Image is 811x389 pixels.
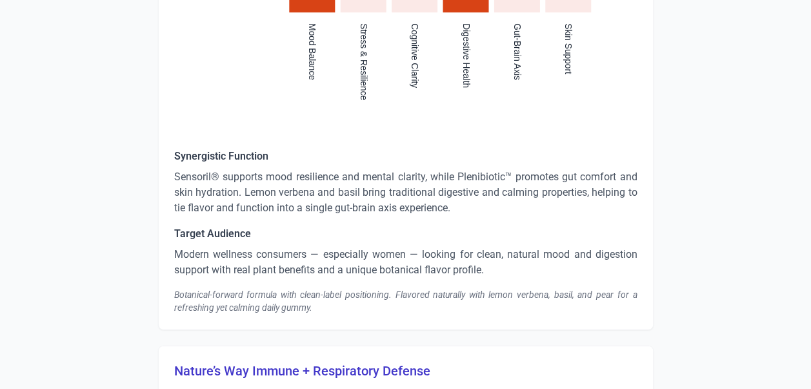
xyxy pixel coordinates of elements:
[410,24,419,89] text: Cognitive Clarity
[307,24,317,81] text: Mood Balance
[174,247,637,278] p: Modern wellness consumers — especially women — looking for clean, natural mood and digestion supp...
[174,362,637,380] h3: Nature’s Way Immune + Respiratory Defense
[174,226,637,242] h5: Target Audience
[461,24,470,89] text: Digestive Health
[358,24,368,101] text: Stress & Resilience
[307,24,573,101] g: x-axis tick label
[174,149,637,164] h5: Synergistic Function
[563,24,573,75] text: Skin Support
[174,169,637,216] p: Sensoril® supports mood resilience and mental clarity, while Plenibiotic™ promotes gut comfort an...
[512,24,522,81] text: Gut-Brain Axis
[174,288,637,314] div: Botanical-forward formula with clean-label positioning. Flavored naturally with lemon verbena, ba...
